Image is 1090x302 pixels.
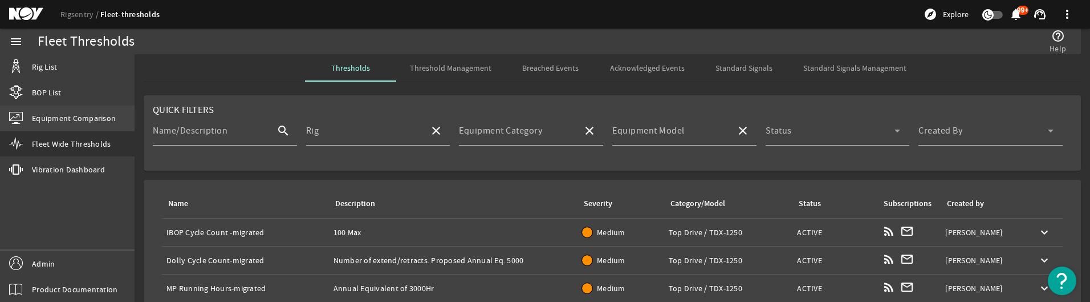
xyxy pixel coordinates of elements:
div: Annual Equivalent of 3000Hr [333,283,574,294]
div: IBOP Cycle Count -migrated [166,227,324,238]
a: Rigsentry [60,9,100,19]
div: Number of extend/retracts. Proposed Annual Eq. 5000 [333,255,574,266]
mat-icon: keyboard_arrow_down [1038,226,1051,239]
mat-icon: close [736,124,750,138]
div: [PERSON_NAME] [945,227,1022,238]
span: Standard Signals Management [803,64,906,72]
mat-icon: help_outline [1051,29,1065,43]
div: Status [799,198,821,210]
div: Created by [947,198,984,210]
span: Equipment Comparison [32,112,116,124]
div: Dolly Cycle Count-migrated [166,255,324,266]
div: Description [335,198,375,210]
div: Name [166,198,320,210]
mat-label: Equipment Category [459,125,542,136]
div: ACTIVE [797,255,873,266]
mat-icon: mail_outline [900,224,914,238]
div: Severity [584,198,612,210]
span: Medium [597,227,625,237]
span: Explore [943,9,969,20]
span: Standard Signals [715,64,772,72]
mat-icon: rss_feed [882,252,896,266]
mat-icon: close [429,124,443,138]
div: [PERSON_NAME] [945,283,1022,294]
mat-label: Created By [918,125,962,136]
div: ACTIVE [797,283,873,294]
mat-label: Equipment Model [612,125,685,136]
button: Explore [919,5,973,23]
span: Breached Events [522,64,579,72]
div: MP Running Hours-migrated [166,283,324,294]
mat-icon: keyboard_arrow_down [1038,281,1051,295]
span: Help [1050,43,1066,54]
button: more_vert [1054,1,1081,28]
mat-label: Rig [306,125,319,136]
div: [PERSON_NAME] [945,255,1022,266]
span: Thresholds [331,64,370,72]
mat-icon: explore [924,7,937,21]
span: Fleet Wide Thresholds [32,138,111,150]
div: ACTIVE [797,227,873,238]
mat-icon: search [270,124,297,138]
div: Fleet Thresholds [38,36,135,47]
mat-icon: rss_feed [882,280,896,294]
span: Rig List [32,61,57,73]
span: BOP List [32,87,61,98]
div: Category/Model [670,198,725,210]
div: Top Drive / TDX-1250 [669,283,788,294]
span: Quick Filters [153,104,214,116]
div: Top Drive / TDX-1250 [669,255,788,266]
span: Product Documentation [32,284,117,295]
mat-icon: rss_feed [882,224,896,238]
div: Name [168,198,188,210]
mat-icon: mail_outline [900,252,914,266]
mat-label: Status [766,125,792,136]
span: Vibration Dashboard [32,164,105,175]
mat-label: Name/Description [153,125,227,136]
div: Top Drive / TDX-1250 [669,227,788,238]
mat-icon: keyboard_arrow_down [1038,253,1051,267]
div: 100 Max [333,227,574,238]
mat-icon: support_agent [1033,7,1047,21]
div: Subscriptions [884,198,932,210]
span: Admin [32,258,55,269]
span: Medium [597,283,625,293]
a: Fleet-thresholds [100,9,160,20]
span: Medium [597,255,625,265]
mat-icon: close [583,124,596,138]
span: Acknowledged Events [610,64,685,72]
button: 99+ [1010,9,1022,21]
mat-icon: notifications [1009,7,1023,21]
span: Threshold Management [410,64,491,72]
mat-icon: menu [9,35,23,49]
mat-icon: mail_outline [900,280,914,294]
button: Open Resource Center [1048,267,1076,295]
div: Severity [582,198,655,210]
mat-icon: vibration [9,163,23,176]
